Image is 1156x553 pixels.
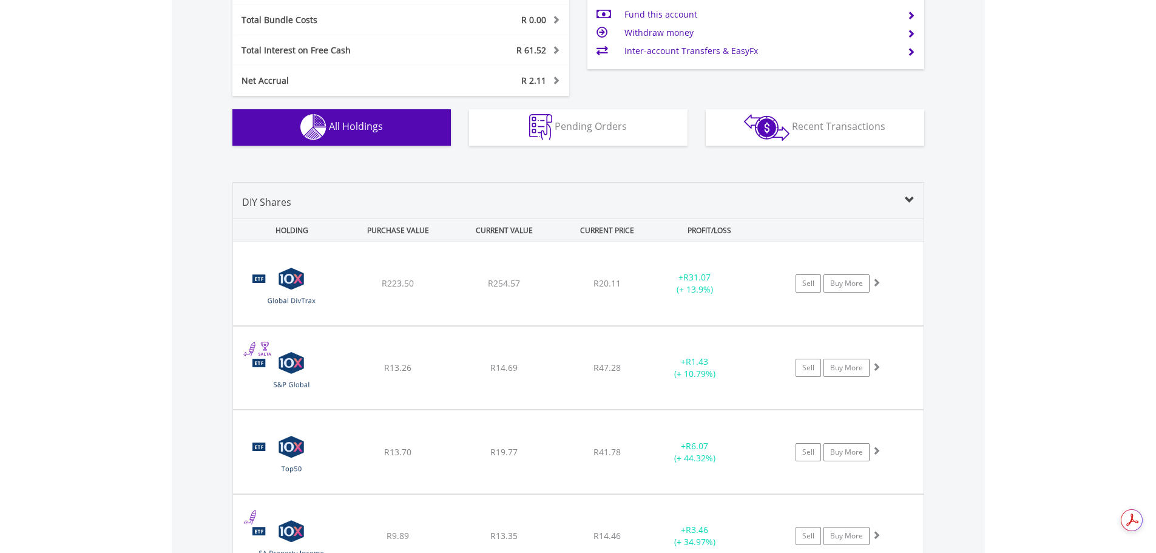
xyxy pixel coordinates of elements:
[823,359,870,377] a: Buy More
[300,114,326,140] img: holdings-wht.png
[346,219,450,242] div: PURCHASE VALUE
[683,271,711,283] span: R31.07
[624,24,897,42] td: Withdraw money
[649,356,741,380] div: + (+ 10.79%)
[242,195,291,209] span: DIY Shares
[490,362,518,373] span: R14.69
[382,277,414,289] span: R223.50
[234,219,344,242] div: HOLDING
[516,44,546,56] span: R 61.52
[232,109,451,146] button: All Holdings
[796,274,821,293] a: Sell
[387,530,409,541] span: R9.89
[593,446,621,458] span: R41.78
[239,257,343,322] img: TFSA.GLODIV.png
[624,5,897,24] td: Fund this account
[329,120,383,133] span: All Holdings
[649,524,741,548] div: + (+ 34.97%)
[823,274,870,293] a: Buy More
[521,75,546,86] span: R 2.11
[488,277,520,289] span: R254.57
[232,75,429,87] div: Net Accrual
[823,527,870,545] a: Buy More
[649,440,741,464] div: + (+ 44.32%)
[686,440,708,452] span: R6.07
[624,42,897,60] td: Inter-account Transfers & EasyFx
[469,109,688,146] button: Pending Orders
[239,342,343,407] img: TFSA.GLPROP.png
[796,527,821,545] a: Sell
[593,362,621,373] span: R47.28
[744,114,789,141] img: transactions-zar-wht.png
[792,120,885,133] span: Recent Transactions
[490,530,518,541] span: R13.35
[593,277,621,289] span: R20.11
[239,426,343,490] img: TFSA.CTOP50.png
[796,443,821,461] a: Sell
[521,14,546,25] span: R 0.00
[706,109,924,146] button: Recent Transactions
[490,446,518,458] span: R19.77
[555,120,627,133] span: Pending Orders
[558,219,655,242] div: CURRENT PRICE
[384,446,411,458] span: R13.70
[686,524,708,535] span: R3.46
[232,44,429,56] div: Total Interest on Free Cash
[649,271,741,296] div: + (+ 13.9%)
[796,359,821,377] a: Sell
[529,114,552,140] img: pending_instructions-wht.png
[384,362,411,373] span: R13.26
[823,443,870,461] a: Buy More
[453,219,556,242] div: CURRENT VALUE
[658,219,762,242] div: PROFIT/LOSS
[686,356,708,367] span: R1.43
[593,530,621,541] span: R14.46
[232,14,429,26] div: Total Bundle Costs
